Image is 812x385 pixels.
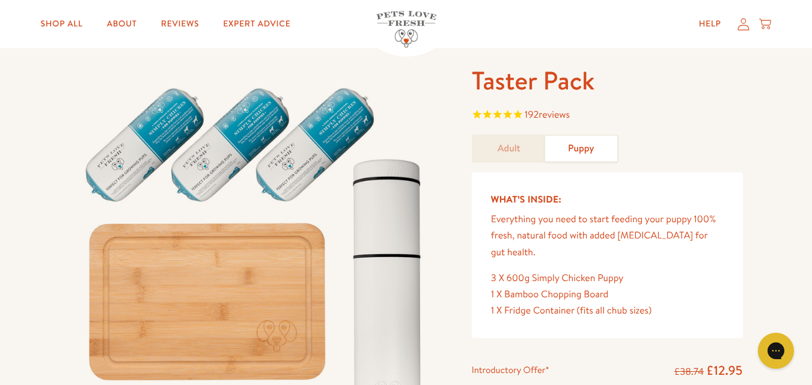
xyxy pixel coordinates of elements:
[752,329,800,373] iframe: Gorgias live chat messenger
[491,270,724,286] div: 3 X 600g Simply Chicken Puppy
[473,136,545,162] a: Adult
[525,108,570,121] span: 192 reviews
[491,286,724,303] div: 1 X Bamboo Chopping Board
[491,211,724,261] p: Everything you need to start feeding your puppy 100% fresh, natural food with added [MEDICAL_DATA...
[539,108,570,121] span: reviews
[472,64,743,97] h1: Taster Pack
[472,362,549,380] div: Introductory Offer*
[545,136,617,162] a: Puppy
[491,303,724,319] div: 1 X Fridge Container (fits all chub sizes)
[213,12,300,36] a: Expert Advice
[706,362,743,379] span: £12.95
[689,12,731,36] a: Help
[491,192,724,207] h5: What’s Inside:
[97,12,147,36] a: About
[376,11,436,47] img: Pets Love Fresh
[151,12,209,36] a: Reviews
[674,365,704,378] s: £38.74
[31,12,93,36] a: Shop All
[472,107,743,125] span: Rated 4.9 out of 5 stars 192 reviews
